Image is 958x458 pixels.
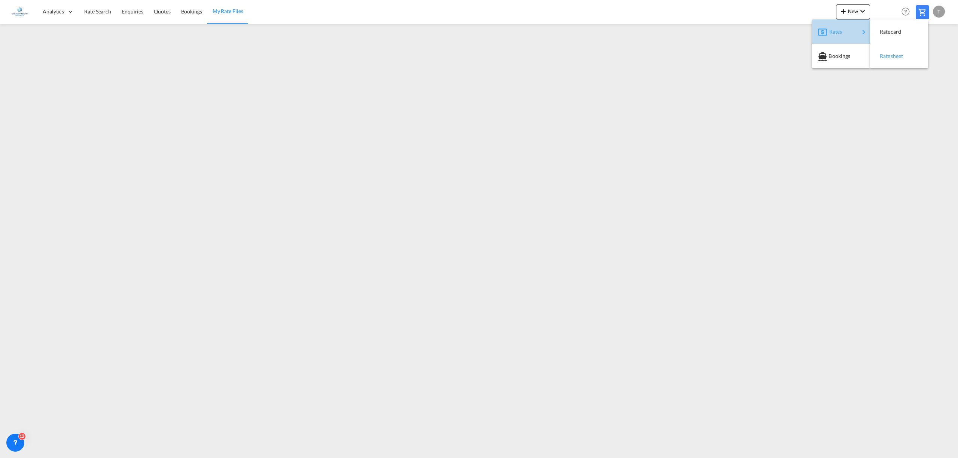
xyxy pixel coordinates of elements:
[880,49,888,64] span: Ratesheet
[876,47,922,65] div: Ratesheet
[818,47,864,65] div: Bookings
[880,24,888,39] span: Ratecard
[829,24,838,39] span: Rates
[812,44,870,68] button: Bookings
[876,22,922,41] div: Ratecard
[829,49,837,64] span: Bookings
[859,28,868,37] md-icon: icon-chevron-right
